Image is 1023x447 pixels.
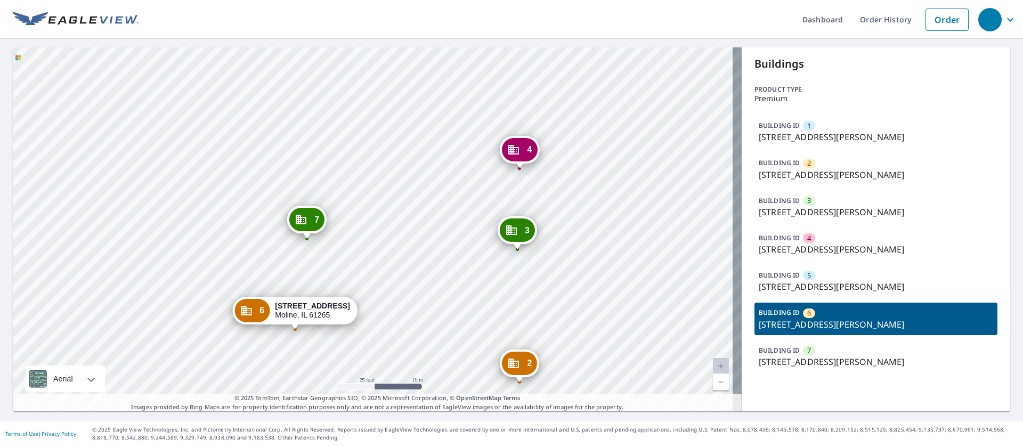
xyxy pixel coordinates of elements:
div: Aerial [26,365,105,392]
p: BUILDING ID [759,158,800,167]
div: Dropped pin, building 7, Commercial property, 2344 1st Street A Dr Moline, IL 61265 [287,206,327,239]
a: Order [925,9,969,31]
img: EV Logo [13,12,139,28]
p: Images provided by Bing Maps are for property identification purposes only and are not a represen... [13,394,742,411]
p: BUILDING ID [759,308,800,317]
div: Dropped pin, building 6, Commercial property, 2368 1st Street A Dr Moline, IL 61265 [232,297,358,330]
p: BUILDING ID [759,271,800,280]
p: Product type [754,85,997,94]
div: Moline, IL 61265 [275,302,350,320]
a: Terms of Use [5,430,38,437]
span: 6 [259,306,264,314]
p: © 2025 Eagle View Technologies, Inc. and Pictometry International Corp. All Rights Reserved. Repo... [92,426,1018,442]
span: 2 [527,359,532,367]
p: [STREET_ADDRESS][PERSON_NAME] [759,131,993,143]
span: 3 [525,226,530,234]
p: BUILDING ID [759,346,800,355]
p: Buildings [754,56,997,72]
p: [STREET_ADDRESS][PERSON_NAME] [759,243,993,256]
p: BUILDING ID [759,196,800,205]
div: Aerial [50,365,76,392]
span: 4 [807,233,811,243]
span: 3 [807,196,811,206]
a: OpenStreetMap [456,394,501,402]
p: [STREET_ADDRESS][PERSON_NAME] [759,318,993,331]
span: © 2025 TomTom, Earthstar Geographics SIO, © 2025 Microsoft Corporation, © [234,394,521,403]
p: BUILDING ID [759,121,800,130]
div: Dropped pin, building 2, Commercial property, 2350 1st Street A Dr Moline, IL 61265 [500,350,539,383]
span: 7 [314,216,319,224]
span: 1 [807,121,811,131]
p: [STREET_ADDRESS][PERSON_NAME] [759,280,993,293]
strong: [STREET_ADDRESS] [275,302,350,310]
p: [STREET_ADDRESS][PERSON_NAME] [759,168,993,181]
span: 4 [527,145,532,153]
span: 5 [807,271,811,281]
p: Premium [754,94,997,103]
a: Current Level 20, Zoom In Disabled [713,358,729,374]
div: Dropped pin, building 4, Commercial property, 2350 1st Street A Dr Moline, IL 61265 [500,136,539,169]
a: Privacy Policy [42,430,76,437]
p: | [5,430,76,437]
a: Terms [503,394,521,402]
span: 7 [807,345,811,355]
p: [STREET_ADDRESS][PERSON_NAME] [759,355,993,368]
div: Dropped pin, building 3, Commercial property, 2350 1st Street A Dr Moline, IL 61265 [498,216,537,249]
span: 2 [807,158,811,168]
span: 6 [807,308,811,318]
a: Current Level 20, Zoom Out [713,374,729,390]
p: BUILDING ID [759,233,800,242]
p: [STREET_ADDRESS][PERSON_NAME] [759,206,993,218]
